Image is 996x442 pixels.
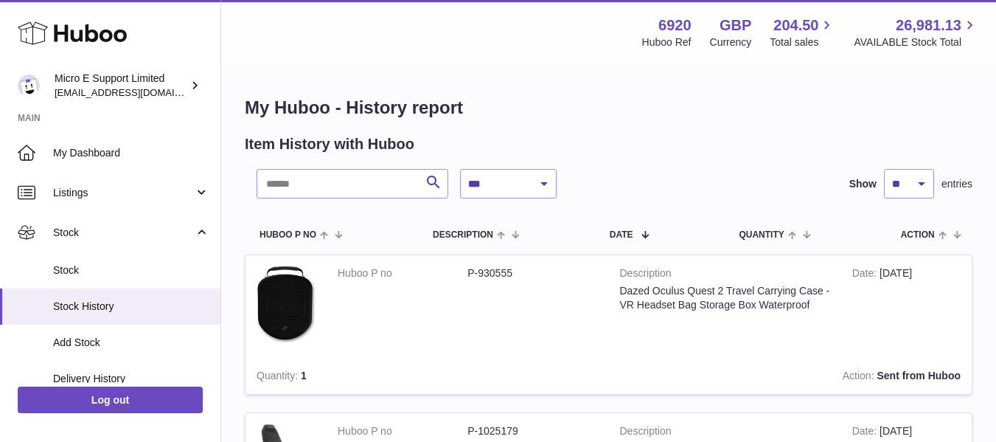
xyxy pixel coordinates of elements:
dt: Huboo P no [338,266,467,280]
div: Micro E Support Limited [55,72,187,100]
strong: Description [620,266,830,284]
h2: Item History with Huboo [245,134,414,154]
label: Show [849,177,877,191]
img: contact@micropcsupport.com [18,75,40,97]
a: Log out [18,387,203,413]
span: Stock History [53,300,209,314]
span: entries [941,177,972,191]
span: AVAILABLE Stock Total [854,35,978,49]
strong: Date [852,267,880,283]
img: $_57.JPG [257,266,316,343]
span: Listings [53,186,194,200]
strong: Date [852,425,880,441]
span: Date [610,230,633,240]
span: Action [901,230,935,240]
td: Dazed Oculus Quest 2 Travel Carrying Case -VR Headset Bag Storage Box Waterproof [609,255,841,358]
div: Currency [710,35,752,49]
span: Quantity [739,230,784,240]
span: Delivery History [53,372,209,386]
dt: Huboo P no [338,424,467,438]
strong: GBP [720,15,751,35]
span: Stock [53,226,194,240]
span: 204.50 [773,15,818,35]
span: Add Stock [53,336,209,350]
a: 204.50 Total sales [770,15,835,49]
h1: My Huboo - History report [245,96,972,120]
div: Huboo Ref [642,35,692,49]
a: 26,981.13 AVAILABLE Stock Total [854,15,978,49]
td: 1 [245,358,376,394]
span: Total sales [770,35,835,49]
td: [DATE] [841,255,972,358]
span: Description [433,230,493,240]
strong: 6920 [658,15,692,35]
dd: P-930555 [467,266,597,280]
span: Stock [53,263,209,277]
span: 26,981.13 [896,15,961,35]
strong: Quantity [257,370,301,385]
strong: Sent from Huboo [877,370,961,381]
span: [EMAIL_ADDRESS][DOMAIN_NAME] [55,86,217,98]
dd: P-1025179 [467,424,597,438]
span: Huboo P no [260,230,316,240]
strong: Action [843,370,877,385]
strong: Description [620,424,830,442]
span: My Dashboard [53,146,209,160]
